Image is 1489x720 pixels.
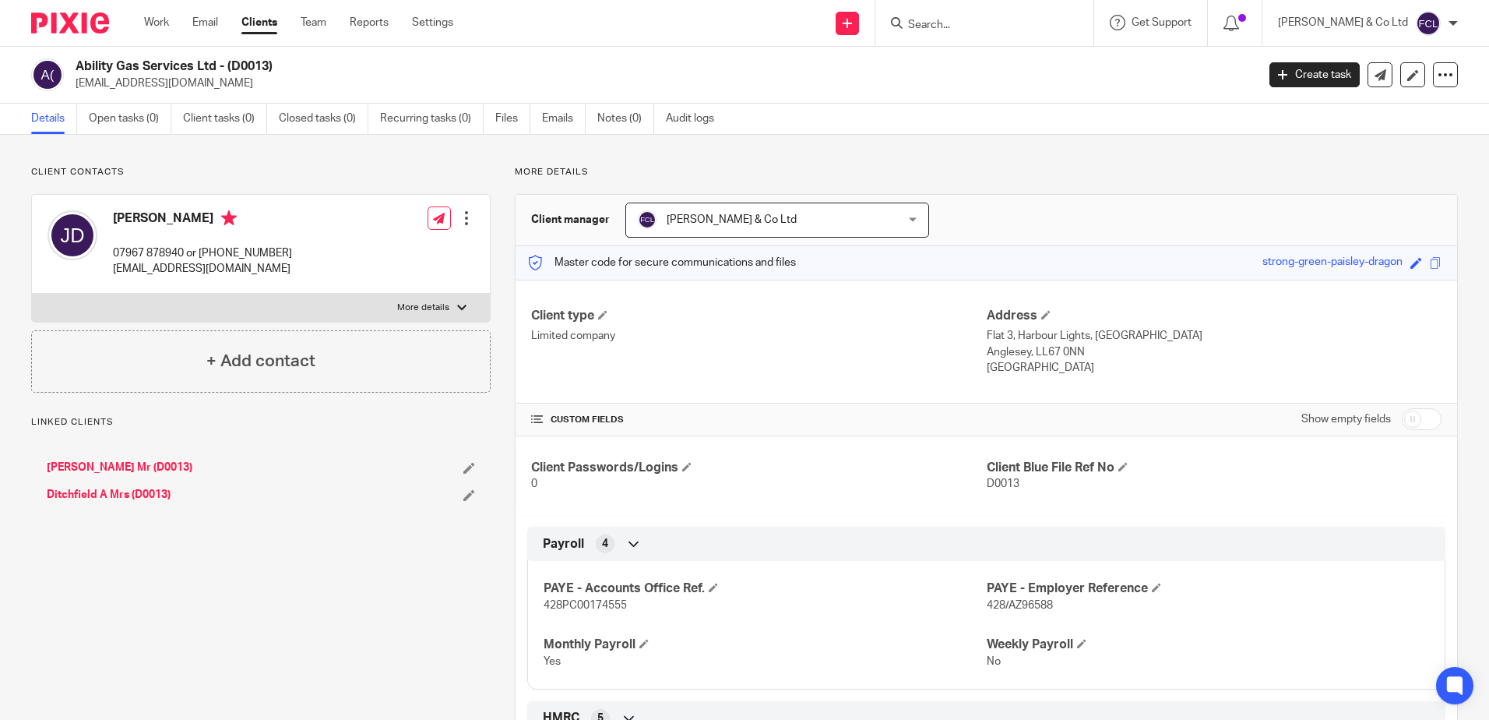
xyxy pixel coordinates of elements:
[279,104,368,134] a: Closed tasks (0)
[987,478,1019,489] span: D0013
[48,210,97,260] img: svg%3E
[1278,15,1408,30] p: [PERSON_NAME] & Co Ltd
[31,416,491,429] p: Linked clients
[543,536,584,552] span: Payroll
[1416,11,1441,36] img: svg%3E
[531,414,986,426] h4: CUSTOM FIELDS
[113,261,292,277] p: [EMAIL_ADDRESS][DOMAIN_NAME]
[412,15,453,30] a: Settings
[987,328,1441,344] p: Flat 3, Harbour Lights, [GEOGRAPHIC_DATA]
[544,656,561,667] span: Yes
[31,166,491,178] p: Client contacts
[987,460,1441,476] h4: Client Blue File Ref No
[495,104,530,134] a: Files
[667,214,797,225] span: [PERSON_NAME] & Co Ltd
[987,360,1441,376] p: [GEOGRAPHIC_DATA]
[241,15,277,30] a: Clients
[1262,254,1403,272] div: strong-green-paisley-dragon
[544,637,986,653] h4: Monthly Payroll
[544,600,627,611] span: 428PC00174555
[113,245,292,261] p: 07967 878940 or [PHONE_NUMBER]
[31,12,109,34] img: Pixie
[76,58,1012,75] h2: Ability Gas Services Ltd - (D0013)
[89,104,171,134] a: Open tasks (0)
[515,166,1458,178] p: More details
[531,478,537,489] span: 0
[206,349,315,373] h4: + Add contact
[192,15,218,30] a: Email
[1301,411,1391,427] label: Show empty fields
[47,460,192,475] a: [PERSON_NAME] Mr (D0013)
[76,76,1246,91] p: [EMAIL_ADDRESS][DOMAIN_NAME]
[602,536,608,552] span: 4
[987,656,1001,667] span: No
[301,15,326,30] a: Team
[666,104,726,134] a: Audit logs
[531,328,986,344] p: Limited company
[397,302,449,314] p: More details
[144,15,169,30] a: Work
[906,19,1047,33] input: Search
[531,460,986,476] h4: Client Passwords/Logins
[31,104,77,134] a: Details
[1269,62,1360,87] a: Create task
[987,637,1429,653] h4: Weekly Payroll
[31,58,64,91] img: svg%3E
[183,104,267,134] a: Client tasks (0)
[987,581,1429,597] h4: PAYE - Employer Reference
[113,210,292,230] h4: [PERSON_NAME]
[531,212,610,228] h3: Client manager
[221,210,237,226] i: Primary
[380,104,484,134] a: Recurring tasks (0)
[527,255,796,270] p: Master code for secure communications and files
[1132,17,1192,28] span: Get Support
[47,487,171,503] a: Ditchfield A Mrs (D0013)
[987,600,1053,611] span: 428/AZ96588
[544,581,986,597] h4: PAYE - Accounts Office Ref.
[597,104,654,134] a: Notes (0)
[531,308,986,324] h4: Client type
[542,104,586,134] a: Emails
[987,308,1441,324] h4: Address
[987,344,1441,360] p: Anglesey, LL67 0NN
[638,210,656,229] img: svg%3E
[350,15,389,30] a: Reports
